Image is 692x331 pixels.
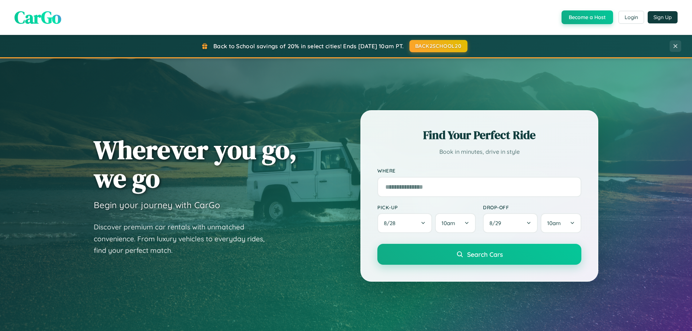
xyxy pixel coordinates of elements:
button: Sign Up [648,11,678,23]
span: 10am [442,220,455,227]
span: 8 / 28 [384,220,399,227]
span: 8 / 29 [489,220,505,227]
p: Book in minutes, drive in style [377,147,581,157]
h2: Find Your Perfect Ride [377,127,581,143]
label: Where [377,168,581,174]
button: BACK2SCHOOL20 [409,40,467,52]
span: CarGo [14,5,61,29]
button: 10am [435,213,476,233]
h3: Begin your journey with CarGo [94,200,220,210]
span: 10am [547,220,561,227]
h1: Wherever you go, we go [94,135,297,192]
button: Search Cars [377,244,581,265]
button: Become a Host [562,10,613,24]
label: Pick-up [377,204,476,210]
button: 8/29 [483,213,538,233]
button: Login [618,11,644,24]
button: 8/28 [377,213,432,233]
label: Drop-off [483,204,581,210]
button: 10am [541,213,581,233]
span: Search Cars [467,250,503,258]
span: Back to School savings of 20% in select cities! Ends [DATE] 10am PT. [213,43,404,50]
p: Discover premium car rentals with unmatched convenience. From luxury vehicles to everyday rides, ... [94,221,274,256]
